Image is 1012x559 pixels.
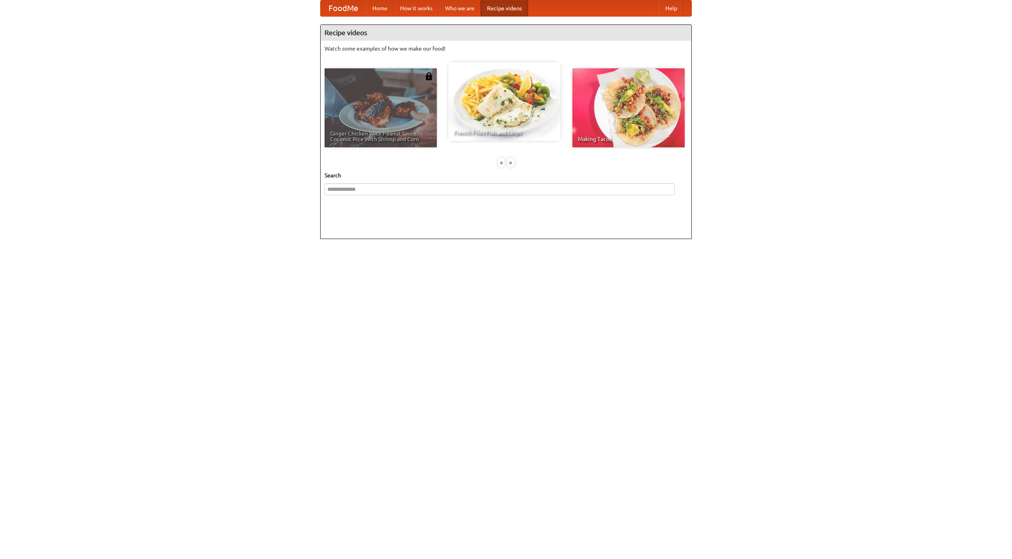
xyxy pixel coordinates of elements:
span: French Fries Fish and Chips [454,130,555,136]
a: Help [659,0,683,16]
a: Recipe videos [481,0,528,16]
a: Making Tacos [572,68,685,147]
h5: Search [325,171,687,179]
p: Watch some examples of how we make our food! [325,45,687,53]
div: « [498,158,505,168]
a: Who we are [439,0,481,16]
a: FoodMe [321,0,366,16]
img: 483408.png [425,72,433,80]
div: » [507,158,514,168]
h4: Recipe videos [321,25,691,41]
span: Making Tacos [578,136,679,142]
a: How it works [394,0,439,16]
a: French Fries Fish and Chips [448,62,561,141]
a: Home [366,0,394,16]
